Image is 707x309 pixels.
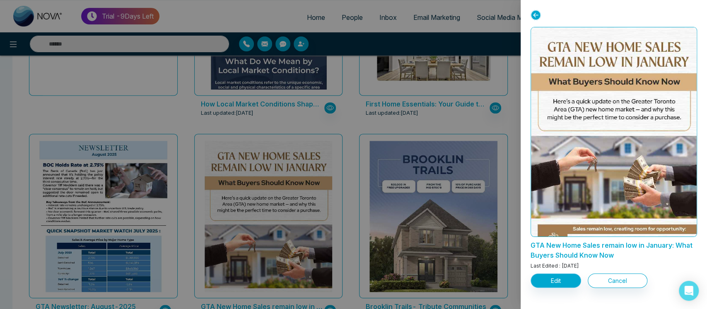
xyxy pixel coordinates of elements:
[531,237,697,260] p: GTA New Home Sales remain low in January: What Buyers Should Know Now
[531,273,581,288] button: Edit
[588,273,647,288] button: Cancel
[679,281,699,301] div: Open Intercom Messenger
[531,263,579,269] span: Last Edited : [DATE]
